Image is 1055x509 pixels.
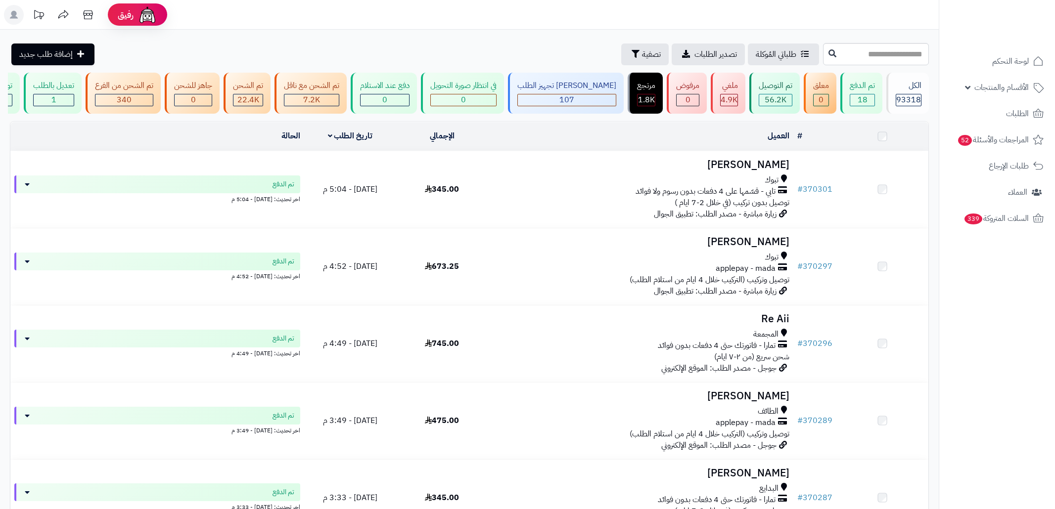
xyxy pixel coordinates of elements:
[95,94,153,106] div: 340
[492,390,789,402] h3: [PERSON_NAME]
[559,94,574,106] span: 107
[797,415,832,426] a: #370289
[709,73,747,114] a: ملغي 4.9K
[838,73,884,114] a: تم الدفع 18
[492,313,789,325] h3: Re Aii
[461,94,466,106] span: 0
[284,94,339,106] div: 7223
[419,73,506,114] a: في انتظار صورة التحويل 0
[802,73,838,114] a: معلق 0
[14,424,300,435] div: اخر تحديث: [DATE] - 3:49 م
[506,73,626,114] a: [PERSON_NAME] تجهيز الطلب 107
[233,80,263,91] div: تم الشحن
[686,94,690,106] span: 0
[621,43,669,65] button: تصفية
[26,5,51,27] a: تحديثات المنصة
[284,80,339,91] div: تم الشحن مع ناقل
[765,174,779,186] span: تبوك
[945,128,1049,152] a: المراجعات والأسئلة52
[349,73,419,114] a: دفع عند الاستلام 0
[425,183,459,195] span: 345.00
[945,180,1049,204] a: العملاء
[360,80,410,91] div: دفع عند الاستلام
[492,159,789,170] h3: [PERSON_NAME]
[721,94,737,106] div: 4935
[630,274,789,286] span: توصيل وتركيب (التركيب خلال 4 ايام من استلام الطلب)
[163,73,222,114] a: جاهز للشحن 0
[694,48,737,60] span: تصدير الطلبات
[672,43,745,65] a: تصدير الطلبات
[957,133,1029,147] span: المراجعات والأسئلة
[323,260,377,272] span: [DATE] - 4:52 م
[714,351,789,363] span: شحن سريع (من ٢-٧ ايام)
[273,256,294,266] span: تم الدفع
[797,415,803,426] span: #
[191,94,196,106] span: 0
[797,183,832,195] a: #370301
[661,439,777,451] span: جوجل - مصدر الطلب: الموقع الإلكتروني
[34,94,74,106] div: 1
[676,80,699,91] div: مرفوض
[797,492,803,504] span: #
[748,43,819,65] a: طلباتي المُوكلة
[747,73,802,114] a: تم التوصيل 56.2K
[430,130,455,142] a: الإجمالي
[945,102,1049,126] a: الطلبات
[768,130,789,142] a: العميل
[518,94,616,106] div: 107
[492,467,789,479] h3: [PERSON_NAME]
[138,5,157,25] img: ai-face.png
[626,73,665,114] a: مرتجع 1.8K
[1006,107,1029,121] span: الطلبات
[797,338,803,349] span: #
[963,212,1029,225] span: السلات المتروكة
[425,260,459,272] span: 673.25
[958,135,972,146] span: 52
[14,193,300,204] div: اخر تحديث: [DATE] - 5:04 م
[630,428,789,440] span: توصيل وتركيب (التركيب خلال 4 ايام من استلام الطلب)
[988,27,1046,47] img: logo-2.png
[382,94,387,106] span: 0
[492,236,789,248] h3: [PERSON_NAME]
[964,213,982,224] span: 339
[233,94,263,106] div: 22350
[945,154,1049,178] a: طلبات الإرجاع
[658,494,776,506] span: تمارا - فاتورتك حتى 4 دفعات بدون فوائد
[14,347,300,358] div: اخر تحديث: [DATE] - 4:49 م
[665,73,709,114] a: مرفوض 0
[638,94,655,106] div: 1779
[753,329,779,340] span: المجمعة
[1008,185,1027,199] span: العملاء
[237,94,259,106] span: 22.4K
[896,94,921,106] span: 93318
[797,183,803,195] span: #
[425,338,459,349] span: 745.00
[273,487,294,497] span: تم الدفع
[765,94,786,106] span: 56.2K
[814,94,828,106] div: 0
[118,9,134,21] span: رفيق
[222,73,273,114] a: تم الشحن 22.4K
[517,80,616,91] div: [PERSON_NAME] تجهيز الطلب
[850,94,874,106] div: 18
[95,80,153,91] div: تم الشحن من الفرع
[11,43,94,65] a: إضافة طلب جديد
[175,94,212,106] div: 0
[945,207,1049,230] a: السلات المتروكة339
[797,260,832,272] a: #370297
[797,260,803,272] span: #
[813,80,829,91] div: معلق
[431,94,496,106] div: 0
[84,73,163,114] a: تم الشحن من الفرع 340
[819,94,824,106] span: 0
[661,362,777,374] span: جوجل - مصدر الطلب: الموقع الإلكتروني
[797,338,832,349] a: #370296
[759,483,779,494] span: البدايع
[323,338,377,349] span: [DATE] - 4:49 م
[797,492,832,504] a: #370287
[323,492,377,504] span: [DATE] - 3:33 م
[716,263,776,274] span: applepay - mada
[992,54,1029,68] span: لوحة التحكم
[759,94,792,106] div: 56194
[33,80,74,91] div: تعديل بالطلب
